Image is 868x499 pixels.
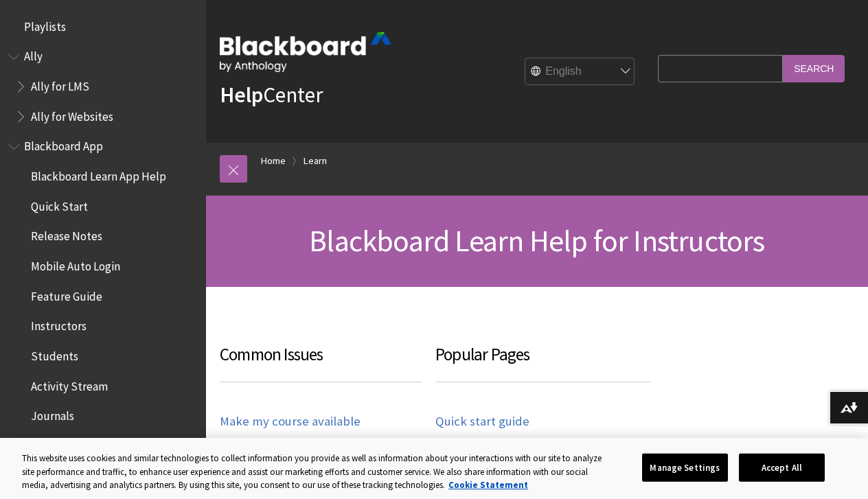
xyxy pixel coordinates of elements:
[31,105,113,124] span: Ally for Websites
[24,135,103,154] span: Blackboard App
[31,195,88,213] span: Quick Start
[24,45,43,64] span: Ally
[261,152,286,170] a: Home
[435,414,529,430] a: Quick start guide
[24,15,66,34] span: Playlists
[220,81,263,108] strong: Help
[22,452,608,492] div: This website uses cookies and similar technologies to collect information you provide as well as ...
[8,15,198,38] nav: Book outline for Playlists
[31,225,102,244] span: Release Notes
[642,453,728,482] button: Manage Settings
[31,315,87,334] span: Instructors
[783,55,845,82] input: Search
[739,453,825,482] button: Accept All
[309,222,764,259] span: Blackboard Learn Help for Instructors
[31,165,166,183] span: Blackboard Learn App Help
[435,342,651,382] h3: Popular Pages
[220,414,361,430] a: Make my course available
[525,58,635,86] select: Site Language Selector
[31,434,161,453] span: Courses and Organizations
[220,32,391,72] img: Blackboard by Anthology
[31,345,78,363] span: Students
[220,81,323,108] a: HelpCenter
[31,255,120,273] span: Mobile Auto Login
[8,45,198,128] nav: Book outline for Anthology Ally Help
[304,152,327,170] a: Learn
[31,405,74,423] span: Journals
[31,375,108,393] span: Activity Stream
[448,479,528,491] a: More information about your privacy, opens in a new tab
[220,342,422,382] h3: Common Issues
[31,75,89,93] span: Ally for LMS
[31,285,102,303] span: Feature Guide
